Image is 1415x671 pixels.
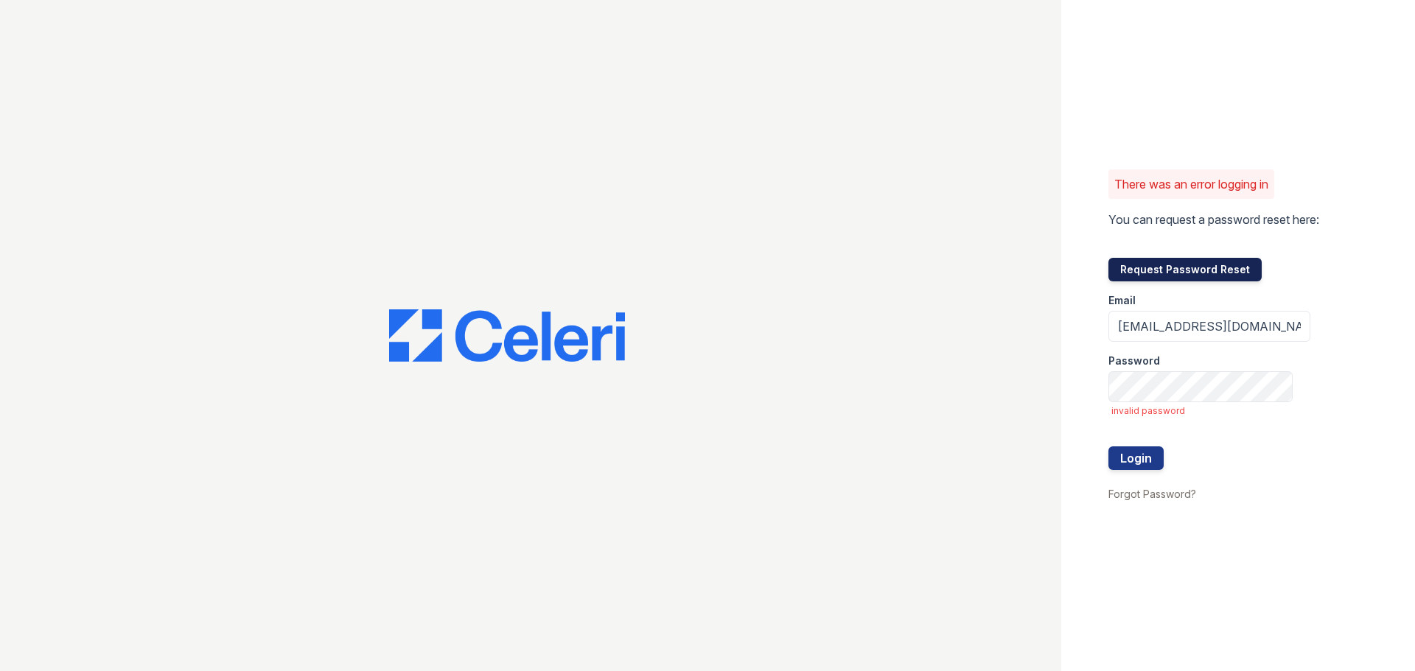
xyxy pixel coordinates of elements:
span: invalid password [1111,405,1310,417]
p: There was an error logging in [1114,175,1268,193]
p: You can request a password reset here: [1108,211,1319,228]
label: Password [1108,354,1160,368]
img: CE_Logo_Blue-a8612792a0a2168367f1c8372b55b34899dd931a85d93a1a3d3e32e68fde9ad4.png [389,309,625,362]
label: Email [1108,293,1136,308]
button: Request Password Reset [1108,258,1262,281]
a: Forgot Password? [1108,488,1196,500]
button: Login [1108,446,1164,470]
